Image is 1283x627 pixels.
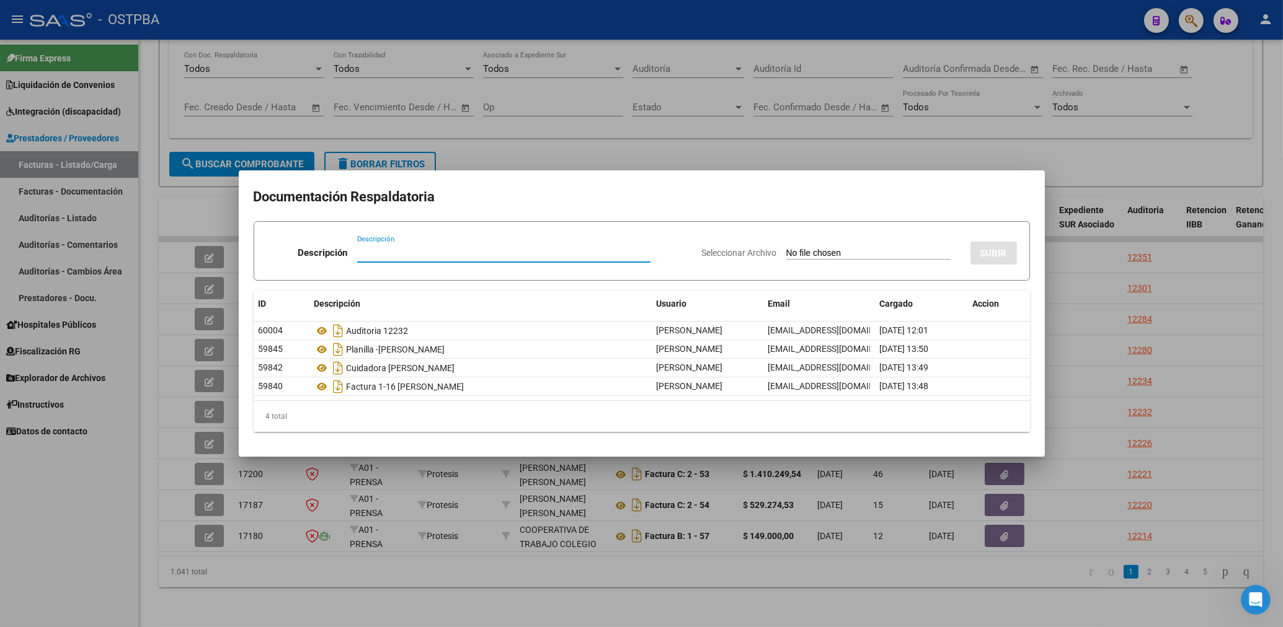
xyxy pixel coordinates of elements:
[331,358,347,378] i: Descargar documento
[314,340,647,359] div: Planilla -[PERSON_NAME]
[331,340,347,359] i: Descargar documento
[314,377,647,397] div: Factura 1-16 [PERSON_NAME]
[880,381,929,391] span: [DATE] 13:48
[980,248,1007,259] span: SUBIR
[1241,585,1271,615] iframe: Intercom live chat
[657,299,687,309] span: Usuario
[875,291,968,317] datatable-header-cell: Cargado
[309,291,652,317] datatable-header-cell: Descripción
[880,362,929,372] span: [DATE] 13:49
[652,291,763,317] datatable-header-cell: Usuario
[768,325,906,335] span: [EMAIL_ADDRESS][DOMAIN_NAME]
[259,362,283,372] span: 59842
[254,291,309,317] datatable-header-cell: ID
[254,401,1030,432] div: 4 total
[331,377,347,397] i: Descargar documento
[314,358,647,378] div: Cuidadora [PERSON_NAME]
[259,344,283,354] span: 59845
[702,248,777,258] span: Seleccionar Archivo
[968,291,1030,317] datatable-header-cell: Accion
[298,246,347,260] p: Descripción
[314,321,647,341] div: Auditoria 12232
[657,381,723,391] span: [PERSON_NAME]
[768,344,906,354] span: [EMAIL_ADDRESS][DOMAIN_NAME]
[763,291,875,317] datatable-header-cell: Email
[880,325,929,335] span: [DATE] 12:01
[880,344,929,354] span: [DATE] 13:50
[314,299,361,309] span: Descripción
[331,321,347,341] i: Descargar documento
[970,242,1017,265] button: SUBIR
[657,362,723,372] span: [PERSON_NAME]
[259,299,267,309] span: ID
[259,381,283,391] span: 59840
[973,299,1000,309] span: Accion
[259,325,283,335] span: 60004
[768,362,906,372] span: [EMAIL_ADDRESS][DOMAIN_NAME]
[254,185,1030,209] h2: Documentación Respaldatoria
[657,344,723,354] span: [PERSON_NAME]
[768,299,791,309] span: Email
[880,299,913,309] span: Cargado
[768,381,906,391] span: [EMAIL_ADDRESS][DOMAIN_NAME]
[657,325,723,335] span: [PERSON_NAME]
